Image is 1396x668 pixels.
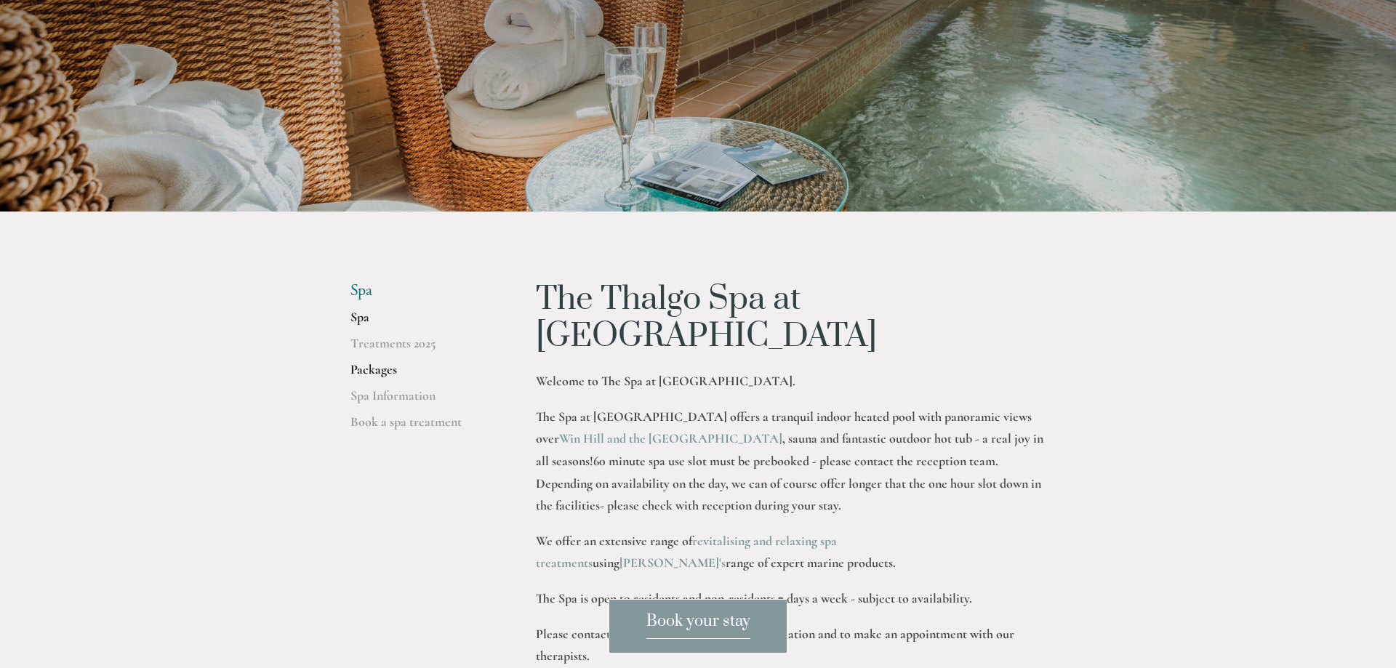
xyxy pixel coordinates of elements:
[619,555,726,571] a: [PERSON_NAME]'s
[726,555,896,571] strong: range of expert marine products.
[350,361,489,387] a: Packages
[536,430,1046,469] strong: , sauna and fantastic outdoor hot tub - a real joy in all seasons!
[593,555,619,571] strong: using
[350,335,489,361] a: Treatments 2025
[646,611,750,639] span: Book your stay
[350,414,489,440] a: Book a spa treatment
[350,387,489,414] a: Spa Information
[559,430,782,446] a: Win Hill and the [GEOGRAPHIC_DATA]
[536,533,692,549] strong: We offer an extensive range of
[536,590,972,606] strong: The Spa is open to residents and non-residents 7 days a week - subject to availability.
[350,281,489,300] li: Spa
[536,409,1035,447] strong: The Spa at [GEOGRAPHIC_DATA] offers a tranquil indoor heated pool with panoramic views over
[536,373,795,389] strong: Welcome to The Spa at [GEOGRAPHIC_DATA].
[536,281,1046,355] h1: The Thalgo Spa at [GEOGRAPHIC_DATA]
[536,406,1046,517] p: 60 minute spa use slot must be prebooked - please contact the reception team. Depending on availa...
[609,599,787,653] a: Book your stay
[350,309,489,335] a: Spa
